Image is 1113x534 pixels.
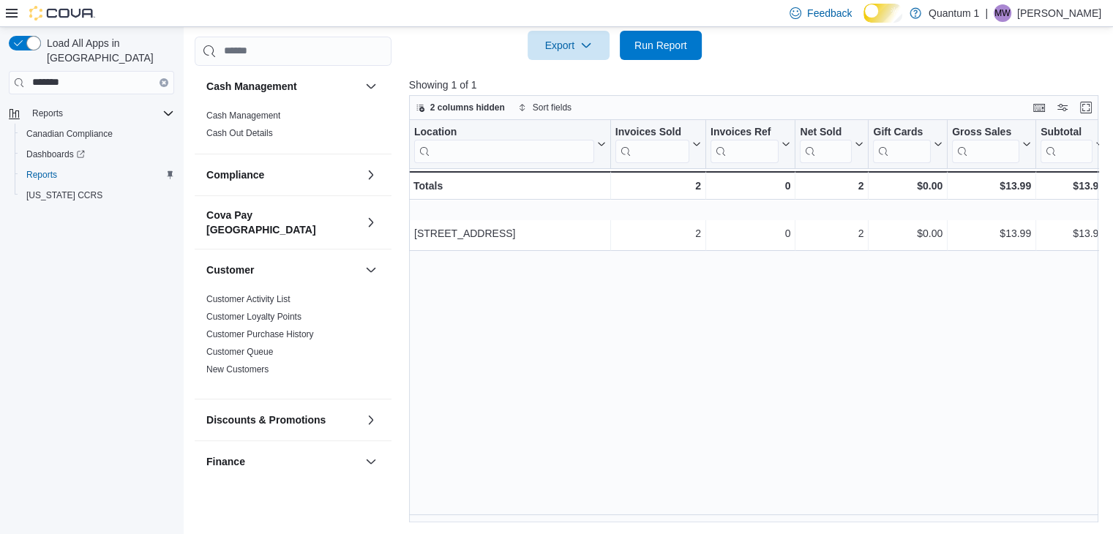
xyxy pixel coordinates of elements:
p: [PERSON_NAME] [1017,4,1101,22]
div: Subtotal [1041,125,1093,139]
div: [STREET_ADDRESS] [414,224,606,241]
a: [US_STATE] CCRS [20,187,108,204]
span: Washington CCRS [20,187,174,204]
div: 2 [800,224,863,241]
div: Subtotal [1041,125,1093,162]
div: $13.99 [952,224,1031,241]
button: Discounts & Promotions [206,413,359,427]
h3: Discounts & Promotions [206,413,326,427]
div: $0.00 [873,177,943,195]
div: Net Sold [800,125,852,162]
p: Quantum 1 [929,4,979,22]
button: Customer [206,263,359,277]
div: $13.99 [952,177,1031,195]
a: Dashboards [15,144,180,165]
p: Showing 1 of 1 [409,78,1106,92]
span: MW [994,4,1010,22]
button: Invoices Sold [615,125,701,162]
span: Reports [20,166,174,184]
button: Compliance [362,166,380,184]
span: Load All Apps in [GEOGRAPHIC_DATA] [41,36,174,65]
h3: Cash Management [206,79,297,94]
a: Customer Activity List [206,294,291,304]
button: Enter fullscreen [1077,99,1095,116]
button: Run Report [620,31,702,60]
div: Invoices Ref [711,125,779,139]
button: [US_STATE] CCRS [15,185,180,206]
div: Michael Wuest [994,4,1011,22]
button: Net Sold [800,125,863,162]
a: Dashboards [20,146,91,163]
a: Cash Management [206,110,280,121]
button: Cash Management [362,78,380,95]
p: | [985,4,988,22]
span: [US_STATE] CCRS [26,189,102,201]
button: Clear input [160,78,168,87]
a: Cash Out Details [206,128,273,138]
span: Customer Activity List [206,293,291,305]
span: Canadian Compliance [26,128,113,140]
a: Customer Loyalty Points [206,312,301,322]
div: Invoices Sold [615,125,689,162]
span: Dashboards [20,146,174,163]
button: Finance [206,454,359,469]
button: Sort fields [512,99,577,116]
button: Location [414,125,606,162]
div: 0 [711,224,790,241]
div: Totals [413,177,606,195]
div: Net Sold [800,125,852,139]
input: Dark Mode [863,4,902,23]
span: Feedback [807,6,852,20]
span: Cash Out Details [206,127,273,139]
div: Location [414,125,594,162]
div: Gift Card Sales [873,125,931,162]
div: Invoices Sold [615,125,689,139]
a: Customer Queue [206,347,273,357]
span: Dashboards [26,148,85,160]
h3: Finance [206,454,245,469]
button: Gift Cards [873,125,943,162]
div: Location [414,125,594,139]
div: Customer [195,290,391,399]
div: 2 [615,177,701,195]
button: Reports [3,103,180,124]
div: Gross Sales [952,125,1019,162]
button: Subtotal [1041,125,1104,162]
img: Cova [29,6,95,20]
button: Customer [362,261,380,279]
a: Customer Purchase History [206,329,314,339]
button: Discounts & Promotions [362,411,380,429]
span: 2 columns hidden [430,102,505,113]
span: Canadian Compliance [20,125,174,143]
span: Customer Purchase History [206,328,314,340]
button: Export [528,31,610,60]
button: Gross Sales [952,125,1031,162]
div: Invoices Ref [711,125,779,162]
div: Gross Sales [952,125,1019,139]
span: Customer Queue [206,346,273,358]
div: Cash Management [195,107,391,154]
span: Reports [32,108,63,119]
a: New Customers [206,364,269,375]
button: Compliance [206,168,359,182]
button: Finance [362,453,380,470]
span: Reports [26,105,174,122]
button: Keyboard shortcuts [1030,99,1048,116]
div: $0.00 [873,224,943,241]
span: Export [536,31,601,60]
button: Canadian Compliance [15,124,180,144]
h3: Compliance [206,168,264,182]
button: Reports [15,165,180,185]
button: 2 columns hidden [410,99,511,116]
button: Invoices Ref [711,125,790,162]
span: Sort fields [533,102,572,113]
div: 2 [800,177,863,195]
button: Reports [26,105,69,122]
button: Cova Pay [GEOGRAPHIC_DATA] [362,214,380,231]
button: Cash Management [206,79,359,94]
h3: Cova Pay [GEOGRAPHIC_DATA] [206,208,359,237]
h3: Customer [206,263,254,277]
